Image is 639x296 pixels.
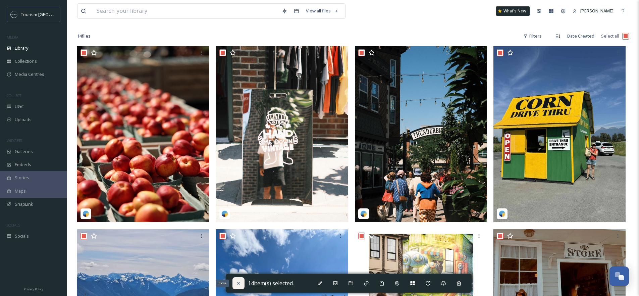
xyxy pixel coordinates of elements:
span: UGC [15,103,24,110]
span: [PERSON_NAME] [580,8,614,14]
button: Open Chat [609,266,629,286]
a: View all files [303,4,342,17]
a: [PERSON_NAME] [569,4,617,17]
span: Socials [15,233,29,239]
div: Close [216,280,229,287]
div: Date Created [564,30,598,43]
img: alan_alan75-18122625229472578.jpeg [355,46,487,222]
span: SOCIALS [7,223,20,228]
span: Galleries [15,148,33,155]
span: 14 file s [77,33,91,39]
span: COLLECT [7,93,21,98]
span: Privacy Policy [24,287,43,291]
span: Stories [15,175,29,181]
span: Embeds [15,161,31,168]
span: Library [15,45,28,51]
span: Media Centres [15,71,44,78]
img: OMNISEND%20Email%20Square%20Images%20.png [11,11,17,18]
span: 14 item(s) selected. [248,280,294,287]
span: Select all [601,33,619,39]
div: Filters [520,30,545,43]
span: Maps [15,188,26,194]
img: snapsea-logo.png [221,210,228,217]
img: snapsea-logo.png [499,210,505,217]
img: snapsea-logo.png [360,210,367,217]
img: snapsea-logo.png [83,210,89,217]
span: Tourism [GEOGRAPHIC_DATA] [21,11,81,17]
a: What's New [496,6,530,16]
span: SnapLink [15,201,33,207]
span: MEDIA [7,35,18,40]
img: alan_alan75-18065942294185957.jpeg [216,46,348,222]
a: Privacy Policy [24,285,43,293]
span: WIDGETS [7,138,22,143]
span: Uploads [15,116,32,123]
input: Search your library [93,4,278,18]
img: michelletominez-17995383626665976.jpeg [493,46,626,222]
img: alan_alan75-17998006262653906.jpeg [77,46,209,222]
span: Collections [15,58,37,64]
